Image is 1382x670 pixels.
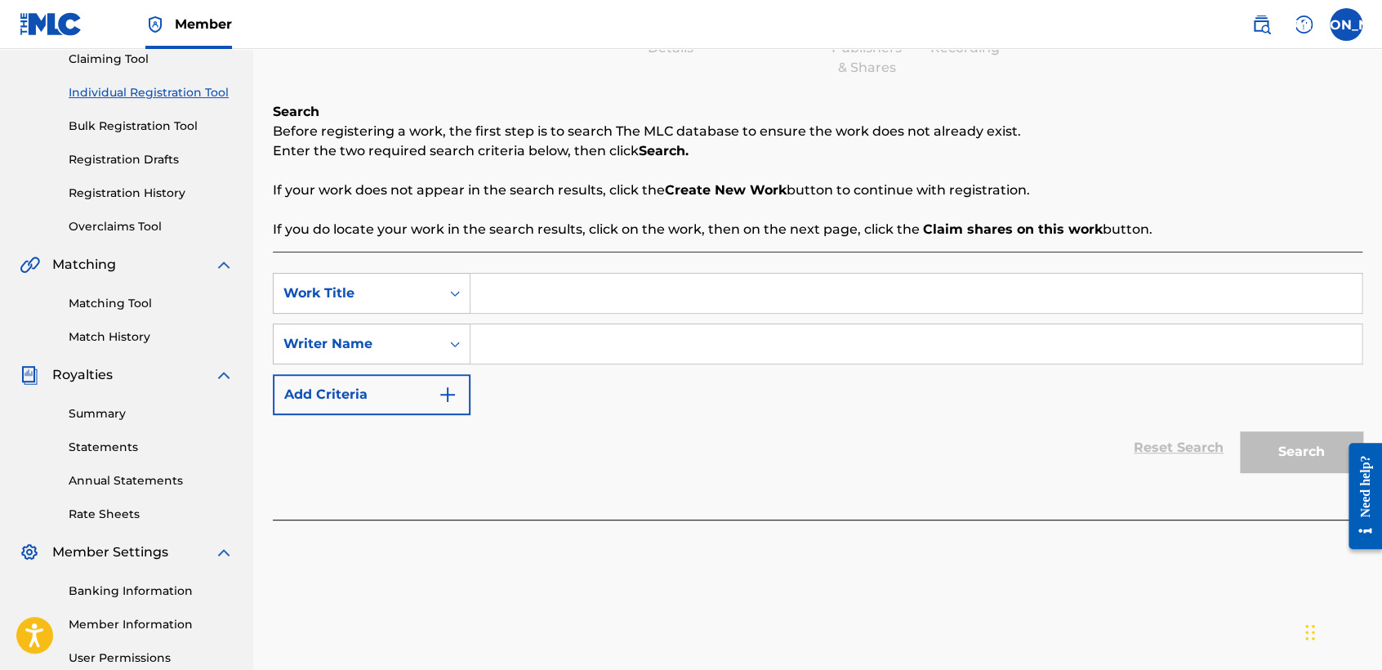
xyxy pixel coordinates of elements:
[214,365,234,385] img: expand
[175,15,232,33] span: Member
[273,374,470,415] button: Add Criteria
[639,143,689,159] strong: Search.
[52,365,113,385] span: Royalties
[1294,15,1313,34] img: help
[20,365,39,385] img: Royalties
[20,543,39,562] img: Member Settings
[69,84,234,101] a: Individual Registration Tool
[1245,8,1277,41] a: Public Search
[1300,592,1382,670] iframe: Chat Widget
[1287,8,1320,41] div: Help
[69,328,234,346] a: Match History
[20,255,40,275] img: Matching
[20,12,82,36] img: MLC Logo
[52,255,116,275] span: Matching
[273,273,1362,480] form: Search Form
[69,218,234,235] a: Overclaims Tool
[1330,8,1362,41] div: User Menu
[283,284,430,303] div: Work Title
[1305,608,1315,657] div: Arrastrar
[273,104,319,119] b: Search
[69,650,234,667] a: User Permissions
[145,15,165,34] img: Top Rightsholder
[69,151,234,168] a: Registration Drafts
[69,616,234,633] a: Member Information
[69,118,234,135] a: Bulk Registration Tool
[273,122,1362,141] p: Before registering a work, the first step is to search The MLC database to ensure the work does n...
[283,334,430,354] div: Writer Name
[273,181,1362,200] p: If your work does not appear in the search results, click the button to continue with registration.
[1251,15,1271,34] img: search
[923,221,1103,237] strong: Claim shares on this work
[52,543,168,562] span: Member Settings
[69,405,234,422] a: Summary
[1300,592,1382,670] div: Widget de chat
[214,543,234,562] img: expand
[69,439,234,456] a: Statements
[69,51,234,68] a: Claiming Tool
[214,255,234,275] img: expand
[69,295,234,312] a: Matching Tool
[69,472,234,489] a: Annual Statements
[273,220,1362,239] p: If you do locate your work in the search results, click on the work, then on the next page, click...
[273,141,1362,161] p: Enter the two required search criteria below, then click
[69,506,234,523] a: Rate Sheets
[438,385,457,404] img: 9d2ae6d4665cec9f34b9.svg
[69,185,234,202] a: Registration History
[1336,431,1382,562] iframe: Resource Center
[665,182,787,198] strong: Create New Work
[69,583,234,600] a: Banking Information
